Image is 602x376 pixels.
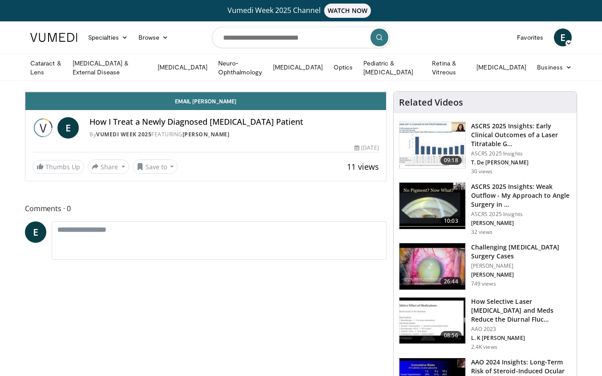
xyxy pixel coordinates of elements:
p: 32 views [471,229,493,236]
img: b8bf30ca-3013-450f-92b0-de11c61660f8.150x105_q85_crop-smart_upscale.jpg [399,122,465,168]
a: Cataract & Lens [25,59,67,77]
a: [MEDICAL_DATA] [152,58,213,76]
a: Retina & Vitreous [427,59,471,77]
a: E [57,117,79,139]
span: 08:56 [440,331,462,340]
img: 05a6f048-9eed-46a7-93e1-844e43fc910c.150x105_q85_crop-smart_upscale.jpg [399,243,465,290]
a: 09:18 ASCRS 2025 Insights: Early Clinical Outcomes of a Laser Titratable G… ASCRS 2025 Insights T... [399,122,571,175]
p: AAO 2023 [471,326,571,333]
h4: How I Treat a Newly Diagnosed [MEDICAL_DATA] Patient [89,117,379,127]
img: Vumedi Week 2025 [33,117,54,139]
span: 11 views [347,161,379,172]
h3: How Selective Laser [MEDICAL_DATA] and Meds Reduce the Diurnal Fluc… [471,297,571,324]
a: E [554,29,572,46]
a: [PERSON_NAME] [183,131,230,138]
a: [MEDICAL_DATA] [268,58,328,76]
p: ASCRS 2025 Insights [471,150,571,157]
p: 749 views [471,280,496,287]
h3: Challenging [MEDICAL_DATA] Surgery Cases [471,243,571,261]
img: c4ee65f2-163e-44d3-aede-e8fb280be1de.150x105_q85_crop-smart_upscale.jpg [399,183,465,229]
span: WATCH NOW [324,4,371,18]
div: [DATE] [354,144,378,152]
p: 30 views [471,168,493,175]
p: ASCRS 2025 Insights [471,211,571,218]
span: 26:44 [440,277,462,286]
p: [PERSON_NAME] [471,271,571,278]
span: 10:03 [440,217,462,225]
button: Share [88,159,129,174]
h4: Related Videos [399,97,463,108]
h3: ASCRS 2025 Insights: Weak Outflow - My Approach to Angle Surgery in … [471,182,571,209]
a: Vumedi Week 2025 ChannelWATCH NOW [32,4,570,18]
div: By FEATURING [89,131,379,139]
p: [PERSON_NAME] [471,262,571,270]
a: 08:56 How Selective Laser [MEDICAL_DATA] and Meds Reduce the Diurnal Fluc… AAO 2023 L. K [PERSON_... [399,297,571,351]
a: Vumedi Week 2025 [96,131,151,138]
img: 420b1191-3861-4d27-8af4-0e92e58098e4.150x105_q85_crop-smart_upscale.jpg [399,298,465,344]
a: 26:44 Challenging [MEDICAL_DATA] Surgery Cases [PERSON_NAME] [PERSON_NAME] 749 views [399,243,571,290]
h3: ASCRS 2025 Insights: Early Clinical Outcomes of a Laser Titratable G… [471,122,571,148]
a: Favorites [512,29,549,46]
a: Business [532,58,577,76]
a: Neuro-Ophthalmology [213,59,268,77]
button: Save to [133,159,178,174]
p: L. K [PERSON_NAME] [471,335,571,342]
a: [MEDICAL_DATA] & External Disease [67,59,152,77]
p: 2.4K views [471,343,497,351]
span: 09:18 [440,156,462,165]
a: Pediatric & [MEDICAL_DATA] [358,59,427,77]
a: 10:03 ASCRS 2025 Insights: Weak Outflow - My Approach to Angle Surgery in … ASCRS 2025 Insights [... [399,182,571,236]
a: E [25,221,46,243]
img: VuMedi Logo [30,33,77,42]
p: [PERSON_NAME] [471,220,571,227]
a: Email [PERSON_NAME] [25,92,386,110]
a: [MEDICAL_DATA] [471,58,532,76]
a: Thumbs Up [33,160,84,174]
a: Optics [328,58,358,76]
p: T. De [PERSON_NAME] [471,159,571,166]
a: Browse [133,29,174,46]
a: Specialties [83,29,133,46]
input: Search topics, interventions [212,27,390,48]
span: Comments 0 [25,203,386,214]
